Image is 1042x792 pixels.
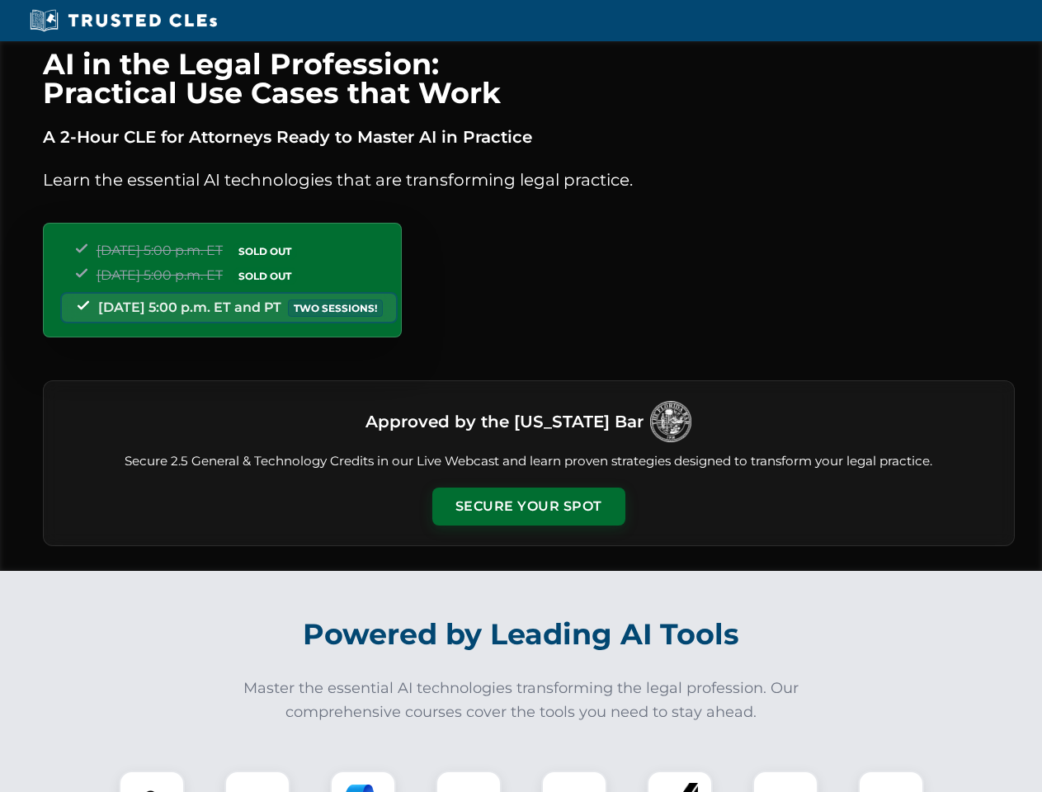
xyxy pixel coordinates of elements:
span: SOLD OUT [233,243,297,260]
p: A 2-Hour CLE for Attorneys Ready to Master AI in Practice [43,124,1015,150]
img: Trusted CLEs [25,8,222,33]
h1: AI in the Legal Profession: Practical Use Cases that Work [43,49,1015,107]
p: Learn the essential AI technologies that are transforming legal practice. [43,167,1015,193]
span: [DATE] 5:00 p.m. ET [97,267,223,283]
span: SOLD OUT [233,267,297,285]
p: Secure 2.5 General & Technology Credits in our Live Webcast and learn proven strategies designed ... [64,452,994,471]
img: Logo [650,401,691,442]
h2: Powered by Leading AI Tools [64,606,978,663]
h3: Approved by the [US_STATE] Bar [365,407,644,436]
p: Master the essential AI technologies transforming the legal profession. Our comprehensive courses... [233,676,810,724]
button: Secure Your Spot [432,488,625,526]
span: [DATE] 5:00 p.m. ET [97,243,223,258]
